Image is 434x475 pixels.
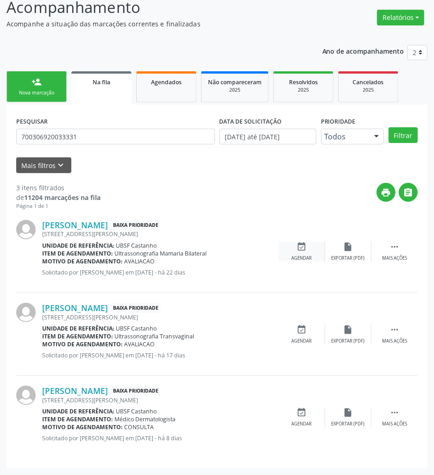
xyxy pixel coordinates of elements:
span: Ultrassonografia Mamaria Bilateral [115,250,207,257]
div: Mais ações [382,338,407,344]
i: insert_drive_file [343,407,353,418]
label: DATA DE SOLICITAÇÃO [220,114,282,129]
i: event_available [297,242,307,252]
span: Baixa Prioridade [111,386,160,396]
div: Agendar [292,338,312,344]
span: Todos [324,132,365,141]
span: Não compareceram [208,78,262,86]
a: [PERSON_NAME] [42,386,108,396]
div: Nova marcação [13,89,60,96]
button: Relatórios [377,10,424,25]
b: Item de agendamento: [42,415,113,423]
span: Agendados [151,78,182,86]
span: Resolvidos [289,78,318,86]
span: Baixa Prioridade [111,220,160,230]
div: [STREET_ADDRESS][PERSON_NAME] [42,396,279,404]
div: Agendar [292,421,312,427]
i: insert_drive_file [343,325,353,335]
p: Acompanhe a situação das marcações correntes e finalizadas [6,19,301,29]
p: Solicitado por [PERSON_NAME] em [DATE] - há 8 dias [42,434,279,442]
div: Mais ações [382,255,407,262]
button:  [399,183,418,202]
label: Prioridade [321,114,356,129]
i: insert_drive_file [343,242,353,252]
div: [STREET_ADDRESS][PERSON_NAME] [42,313,279,321]
b: Motivo de agendamento: [42,257,123,265]
p: Solicitado por [PERSON_NAME] em [DATE] - há 22 dias [42,269,279,276]
div: 2025 [345,87,391,94]
i: event_available [297,407,307,418]
div: Exportar (PDF) [332,338,365,344]
span: UBSF Castanho [116,407,157,415]
p: Ano de acompanhamento [322,45,404,56]
input: Selecione um intervalo [220,129,316,144]
a: [PERSON_NAME] [42,303,108,313]
div: Exportar (PDF) [332,255,365,262]
span: Ultrassonografia Transvaginal [115,332,195,340]
i:  [403,187,414,198]
span: AVALIACAO [125,257,155,265]
b: Unidade de referência: [42,242,114,250]
img: img [16,220,36,239]
label: PESQUISAR [16,114,48,129]
div: Mais ações [382,421,407,427]
button: print [377,183,396,202]
img: img [16,386,36,405]
button: Filtrar [389,127,418,143]
span: Cancelados [353,78,384,86]
p: Solicitado por [PERSON_NAME] em [DATE] - há 17 dias [42,351,279,359]
div: de [16,193,101,202]
button: Mais filtroskeyboard_arrow_down [16,157,71,174]
span: Na fila [93,78,110,86]
img: img [16,303,36,322]
strong: 11204 marcações na fila [24,193,101,202]
i:  [390,407,400,418]
div: Agendar [292,255,312,262]
b: Item de agendamento: [42,332,113,340]
span: UBSF Castanho [116,242,157,250]
div: Exportar (PDF) [332,421,365,427]
i: keyboard_arrow_down [56,160,66,170]
i: event_available [297,325,307,335]
b: Unidade de referência: [42,407,114,415]
i: print [381,187,391,198]
i:  [390,242,400,252]
b: Motivo de agendamento: [42,340,123,348]
span: AVALIACAO [125,340,155,348]
b: Motivo de agendamento: [42,423,123,431]
div: 2025 [280,87,327,94]
div: 3 itens filtrados [16,183,101,193]
span: UBSF Castanho [116,325,157,332]
span: CONSULTA [125,423,154,431]
i:  [390,325,400,335]
div: 2025 [208,87,262,94]
span: Baixa Prioridade [111,303,160,313]
div: Página 1 de 1 [16,202,101,210]
input: Nome, CNS [16,129,215,144]
b: Item de agendamento: [42,250,113,257]
div: [STREET_ADDRESS][PERSON_NAME] [42,230,279,238]
span: Médico Dermatologista [115,415,176,423]
b: Unidade de referência: [42,325,114,332]
a: [PERSON_NAME] [42,220,108,230]
div: person_add [31,77,42,87]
